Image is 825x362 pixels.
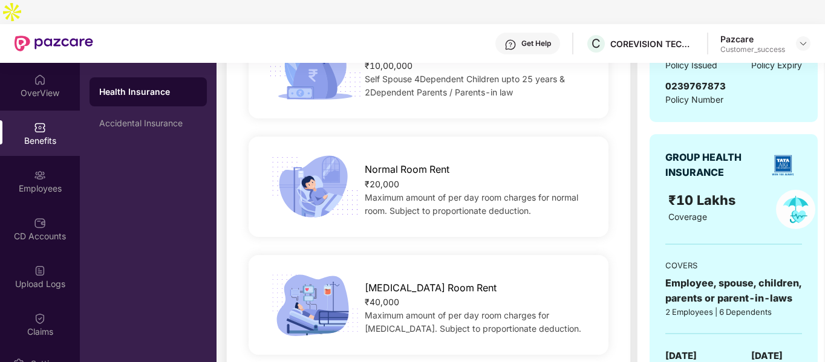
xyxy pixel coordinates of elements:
img: icon [265,34,365,103]
img: svg+xml;base64,PHN2ZyBpZD0iQ0RfQWNjb3VudHMiIGRhdGEtbmFtZT0iQ0QgQWNjb3VudHMiIHhtbG5zPSJodHRwOi8vd3... [34,217,46,229]
div: Accidental Insurance [99,118,197,128]
span: Policy Expiry [751,59,802,72]
div: COREVISION TECHNOLOGY PRIVATE LIMITED [610,38,695,50]
span: Maximum amount of per day room charges for normal room. Subject to proportionate deduction. [365,192,578,216]
span: ₹10 Lakhs [668,192,739,208]
div: ₹10,00,000 [365,59,592,73]
div: 2 Employees | 6 Dependents [665,306,802,318]
img: svg+xml;base64,PHN2ZyBpZD0iQmVuZWZpdHMiIHhtbG5zPSJodHRwOi8vd3d3LnczLm9yZy8yMDAwL3N2ZyIgd2lkdGg9Ij... [34,121,46,134]
span: Policy Issued [665,59,717,72]
span: Maximum amount of per day room charges for [MEDICAL_DATA]. Subject to proportionate deduction. [365,310,581,334]
span: [MEDICAL_DATA] Room Rent [365,280,497,296]
div: Employee, spouse, children, parents or parent-in-laws [665,276,802,306]
span: Policy Number [665,94,723,105]
div: Pazcare [720,33,785,45]
span: C [592,36,601,51]
div: Get Help [521,39,551,48]
span: Coverage [668,212,707,222]
div: Health Insurance [99,86,197,98]
span: Self Spouse 4Dependent Children upto 25 years & 2Dependent Parents / Parents-in law [365,74,565,97]
span: 0239767873 [665,80,726,92]
img: svg+xml;base64,PHN2ZyBpZD0iSGVscC0zMngzMiIgeG1sbnM9Imh0dHA6Ly93d3cudzMub3JnLzIwMDAvc3ZnIiB3aWR0aD... [504,39,517,51]
img: icon [265,270,365,340]
img: insurerLogo [768,150,798,181]
div: ₹20,000 [365,178,592,191]
img: svg+xml;base64,PHN2ZyBpZD0iSG9tZSIgeG1sbnM9Imh0dHA6Ly93d3cudzMub3JnLzIwMDAvc3ZnIiB3aWR0aD0iMjAiIG... [34,74,46,86]
div: COVERS [665,259,802,271]
div: ₹40,000 [365,296,592,309]
div: GROUP HEALTH INSURANCE [665,150,763,180]
img: svg+xml;base64,PHN2ZyBpZD0iRHJvcGRvd24tMzJ4MzIiIHhtbG5zPSJodHRwOi8vd3d3LnczLm9yZy8yMDAwL3N2ZyIgd2... [798,39,808,48]
img: svg+xml;base64,PHN2ZyBpZD0iQ2xhaW0iIHhtbG5zPSJodHRwOi8vd3d3LnczLm9yZy8yMDAwL3N2ZyIgd2lkdGg9IjIwIi... [34,312,46,325]
img: policyIcon [776,190,815,229]
span: Normal Room Rent [365,162,449,177]
img: svg+xml;base64,PHN2ZyBpZD0iVXBsb2FkX0xvZ3MiIGRhdGEtbmFtZT0iVXBsb2FkIExvZ3MiIHhtbG5zPSJodHRwOi8vd3... [34,265,46,277]
div: Customer_success [720,45,785,54]
img: icon [265,152,365,221]
img: New Pazcare Logo [15,36,93,51]
img: svg+xml;base64,PHN2ZyBpZD0iRW1wbG95ZWVzIiB4bWxucz0iaHR0cDovL3d3dy53My5vcmcvMjAwMC9zdmciIHdpZHRoPS... [34,169,46,181]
